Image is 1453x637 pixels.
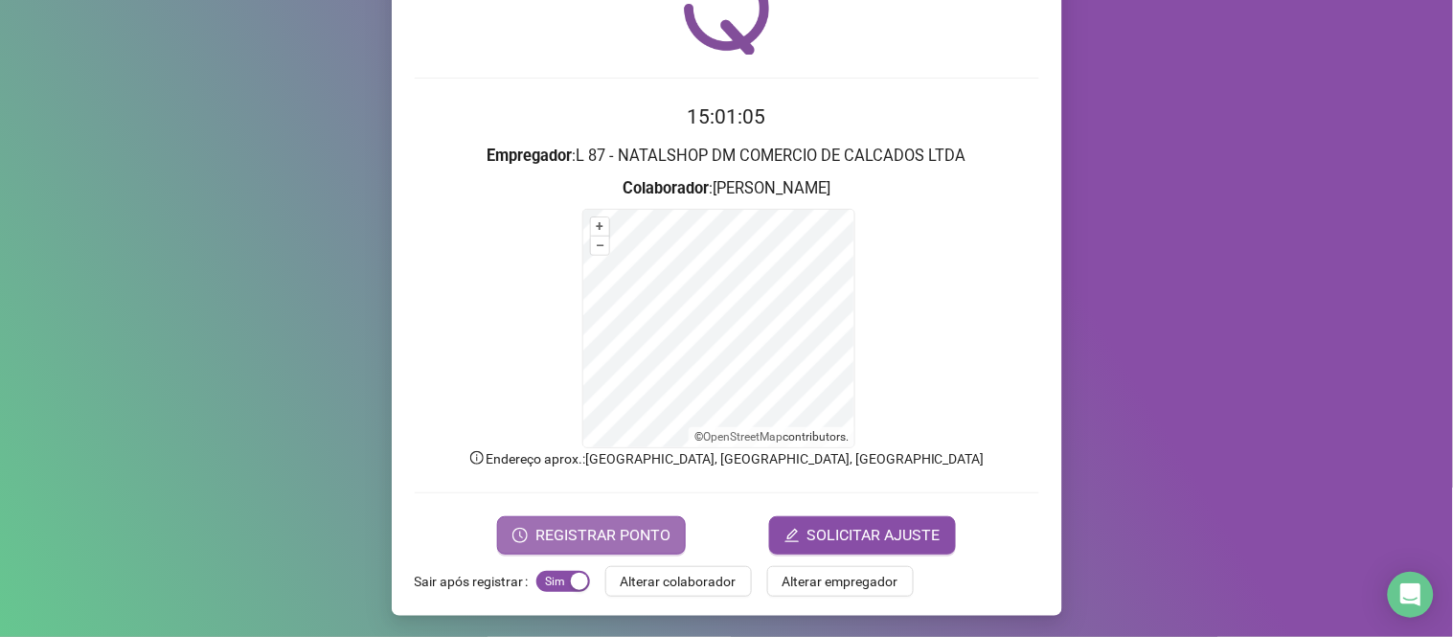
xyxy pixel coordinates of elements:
[623,179,709,197] strong: Colaborador
[512,528,528,543] span: clock-circle
[688,105,766,128] time: 15:01:05
[591,237,609,255] button: –
[784,528,800,543] span: edit
[807,524,941,547] span: SOLICITAR AJUSTE
[468,449,486,466] span: info-circle
[783,571,898,592] span: Alterar empregador
[415,566,536,597] label: Sair após registrar
[621,571,737,592] span: Alterar colaborador
[694,430,849,444] li: © contributors.
[535,524,670,547] span: REGISTRAR PONTO
[769,516,956,555] button: editSOLICITAR AJUSTE
[415,176,1039,201] h3: : [PERSON_NAME]
[1388,572,1434,618] div: Open Intercom Messenger
[415,448,1039,469] p: Endereço aprox. : [GEOGRAPHIC_DATA], [GEOGRAPHIC_DATA], [GEOGRAPHIC_DATA]
[767,566,914,597] button: Alterar empregador
[488,147,573,165] strong: Empregador
[497,516,686,555] button: REGISTRAR PONTO
[415,144,1039,169] h3: : L 87 - NATALSHOP DM COMERCIO DE CALCADOS LTDA
[703,430,783,444] a: OpenStreetMap
[591,217,609,236] button: +
[605,566,752,597] button: Alterar colaborador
